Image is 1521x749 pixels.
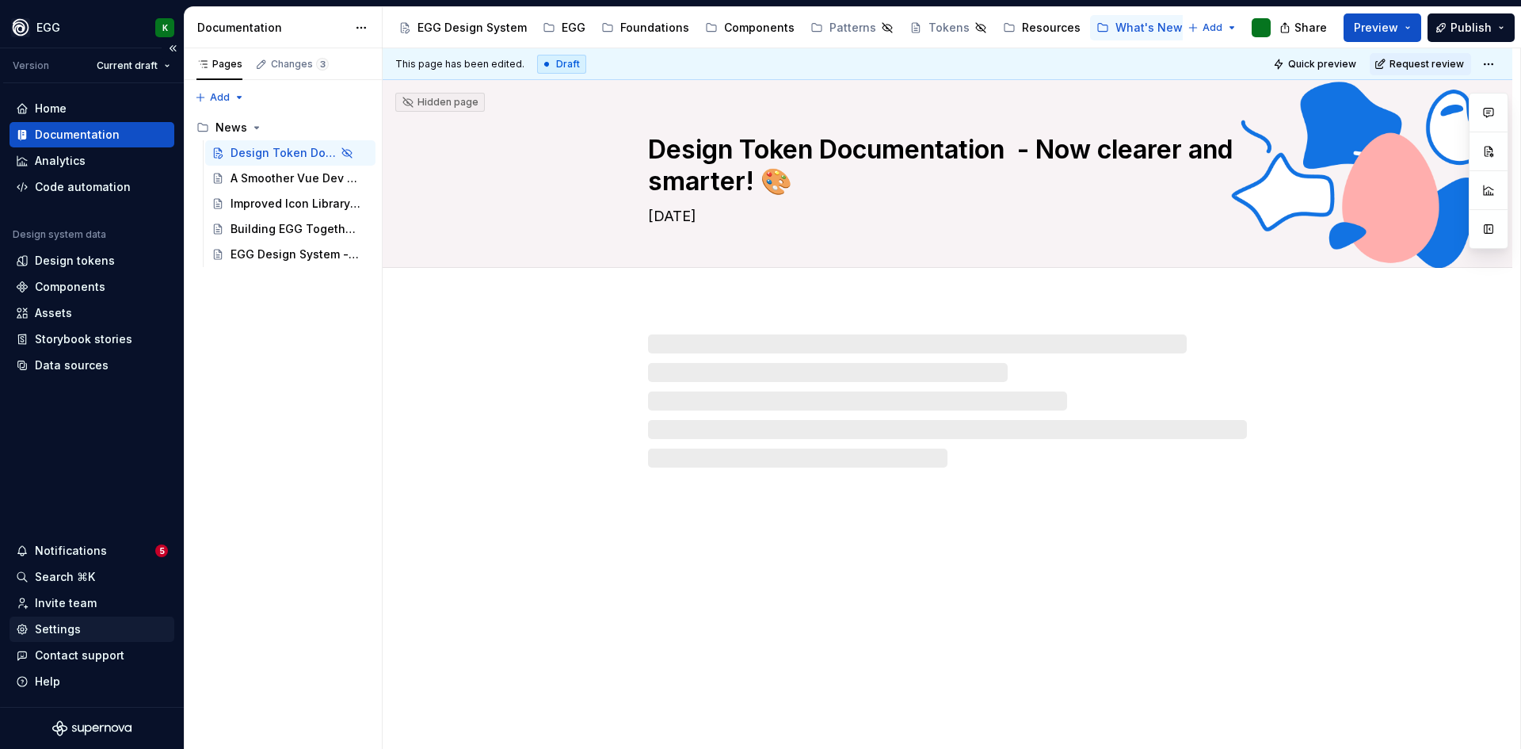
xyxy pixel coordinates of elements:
[1354,20,1398,36] span: Preview
[271,58,329,71] div: Changes
[231,246,361,262] div: EGG Design System - Reaching a new milestone! 🚀
[1288,58,1356,71] span: Quick preview
[35,127,120,143] div: Documentation
[10,538,174,564] button: Notifications5
[10,353,174,378] a: Data sources
[10,617,174,642] a: Settings
[10,327,174,352] a: Storybook stories
[395,58,524,71] span: This page has been edited.
[1428,13,1515,42] button: Publish
[10,300,174,326] a: Assets
[11,18,30,37] img: 87d06435-c97f-426c-aa5d-5eb8acd3d8b3.png
[205,166,375,191] a: A Smoother Vue Dev Experience 💛
[36,20,60,36] div: EGG
[417,20,527,36] div: EGG Design System
[205,140,375,166] a: Design Token Documentation - Now clearer and smarter! 🎨
[392,12,1180,44] div: Page tree
[562,20,585,36] div: EGG
[620,20,689,36] div: Foundations
[190,115,375,140] div: News
[1183,17,1242,39] button: Add
[1115,20,1183,36] div: What's New
[724,20,795,36] div: Components
[35,595,97,611] div: Invite team
[35,674,60,690] div: Help
[1022,20,1081,36] div: Resources
[35,279,105,295] div: Components
[1450,20,1492,36] span: Publish
[1344,13,1421,42] button: Preview
[35,331,132,347] div: Storybook stories
[52,720,132,736] svg: Supernova Logo
[3,10,181,44] button: EGGK
[1203,21,1222,34] span: Add
[35,101,67,117] div: Home
[699,15,801,40] a: Components
[197,20,347,36] div: Documentation
[35,543,107,559] div: Notifications
[536,15,592,40] a: EGG
[402,96,478,109] div: Hidden page
[231,145,336,161] div: Design Token Documentation - Now clearer and smarter! 🎨
[10,564,174,590] button: Search ⌘K
[10,669,174,694] button: Help
[35,357,109,373] div: Data sources
[205,242,375,267] a: EGG Design System - Reaching a new milestone! 🚀
[10,643,174,668] button: Contact support
[35,648,124,663] div: Contact support
[231,221,361,237] div: Building EGG Together 🙌
[1370,53,1471,75] button: Request review
[804,15,900,40] a: Patterns
[537,55,586,74] div: Draft
[997,15,1087,40] a: Resources
[10,148,174,174] a: Analytics
[10,122,174,147] a: Documentation
[595,15,696,40] a: Foundations
[1294,20,1327,36] span: Share
[205,191,375,216] a: Improved Icon Library 🔎
[316,58,329,71] span: 3
[928,20,970,36] div: Tokens
[35,621,81,637] div: Settings
[196,58,242,71] div: Pages
[10,590,174,616] a: Invite team
[155,545,168,557] span: 5
[392,15,533,40] a: EGG Design System
[35,253,115,269] div: Design tokens
[35,179,131,195] div: Code automation
[1271,13,1337,42] button: Share
[231,170,361,186] div: A Smoother Vue Dev Experience 💛
[190,115,375,267] div: Page tree
[90,55,177,77] button: Current draft
[645,131,1244,201] textarea: Design Token Documentation - Now clearer and smarter! 🎨
[645,204,1244,229] textarea: [DATE]
[35,153,86,169] div: Analytics
[162,21,168,34] div: K
[205,216,375,242] a: Building EGG Together 🙌
[10,96,174,121] a: Home
[903,15,993,40] a: Tokens
[190,86,250,109] button: Add
[10,174,174,200] a: Code automation
[35,569,95,585] div: Search ⌘K
[35,305,72,321] div: Assets
[162,37,184,59] button: Collapse sidebar
[97,59,158,72] span: Current draft
[231,196,361,212] div: Improved Icon Library 🔎
[829,20,876,36] div: Patterns
[13,59,49,72] div: Version
[210,91,230,104] span: Add
[1090,15,1189,40] a: What's New
[10,274,174,300] a: Components
[10,248,174,273] a: Design tokens
[215,120,247,136] div: News
[13,228,106,241] div: Design system data
[1389,58,1464,71] span: Request review
[1268,53,1363,75] button: Quick preview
